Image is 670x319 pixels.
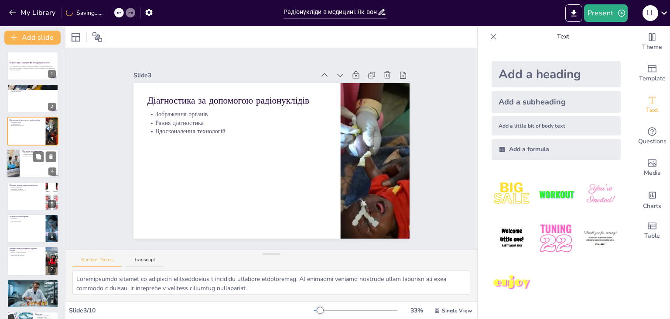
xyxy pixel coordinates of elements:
[69,306,314,315] div: Slide 3 / 10
[48,200,56,208] div: 5
[500,26,626,47] p: Text
[584,4,628,22] button: Present
[7,149,59,178] div: 4
[635,184,670,215] div: Add charts and graphs
[7,84,58,113] div: 2
[635,26,670,58] div: Change the overall theme
[69,30,83,44] div: Layout
[492,263,532,303] img: 7.jpeg
[7,182,58,211] div: 5
[580,174,621,215] img: 3.jpeg
[10,255,43,257] p: Неврологічні застосування
[22,156,56,157] p: Локальне та системне лікування
[167,70,334,151] p: Рання діагностика
[644,231,660,241] span: Table
[284,6,377,18] input: Insert title
[10,123,43,125] p: Рання діагностика
[536,218,576,259] img: 5.jpeg
[10,90,56,92] p: Природні та штучні
[35,313,56,316] p: Висновки
[10,215,43,218] p: Ризики та побічні ефекти
[10,219,43,221] p: Алергічні реакції
[7,6,59,20] button: My Library
[10,62,50,64] strong: Радіонукліди в медицині: Як вони рятують життя?
[22,150,56,153] p: Лікування радіонуклідами
[643,201,661,211] span: Charts
[4,31,61,45] button: Add slide
[643,4,658,22] button: L L
[492,116,621,135] div: Add a little bit of body text
[10,66,56,69] p: У цій презентації ми розглянемо, як радіонукліди використовуються в медицині для діагностики та л...
[10,85,56,88] p: Що таке радіонукліди?
[442,307,472,314] span: Single View
[10,69,56,71] p: Generated with [URL]
[48,70,56,78] div: 1
[565,4,582,22] button: Export to PowerPoint
[635,58,670,89] div: Add ready made slides
[10,280,56,283] p: Майбутнє радіонуклідів у медицині
[7,117,58,146] div: 3
[7,246,58,275] div: 7
[639,74,666,83] span: Template
[35,316,56,318] p: Професійний підхід
[492,218,532,259] img: 4.jpeg
[635,215,670,246] div: Add a table
[72,270,470,295] textarea: Loremipsumdo sitamet co adipiscin elitseddoeius t incididu utlabore etdoloremag. Al enimadmi veni...
[7,52,58,80] div: 1
[48,168,56,176] div: 4
[642,42,662,52] span: Theme
[10,125,43,127] p: Вдосконалення технологій
[33,152,44,162] button: Duplicate Slide
[92,32,103,42] span: Position
[10,217,43,219] p: Опромінення
[10,252,43,253] p: Універсальність застосування
[10,121,43,123] p: Зображення органів
[170,62,338,143] p: Зображення органів
[10,284,56,286] p: Нові методи лікування
[492,61,621,87] div: Add a heading
[638,137,667,146] span: Questions
[7,279,58,308] div: 8
[635,121,670,152] div: Get real-time input from your audience
[492,139,621,160] div: Add a formula
[48,265,56,273] div: 7
[48,298,56,305] div: 8
[644,168,661,178] span: Media
[10,285,56,287] p: Підвищення безпеки
[48,232,56,240] div: 6
[10,253,43,255] p: Діагностика в кардіології
[635,89,670,121] div: Add text boxes
[66,9,103,17] div: Saving......
[10,247,43,252] p: Використання радіонуклідів у різних галузях
[10,187,43,188] p: Точність діагностики
[35,315,56,316] p: Важливість радіонуклідів
[46,152,56,162] button: Delete Slide
[48,103,56,111] div: 2
[22,154,56,156] p: Мінімізація шкоди
[10,190,43,191] p: Спостереження за прогресом
[646,105,658,115] span: Text
[10,282,56,284] p: Дослідження та інновації
[635,152,670,184] div: Add images, graphics, shapes or video
[492,174,532,215] img: 1.jpeg
[10,89,56,90] p: Використання в медицині
[10,119,43,121] p: Діагностика за допомогою радіонуклідів
[536,174,576,215] img: 2.jpeg
[580,218,621,259] img: 6.jpeg
[22,152,56,154] p: Ефективність лікування
[7,214,58,243] div: 6
[125,257,164,267] button: Transcript
[72,257,122,267] button: Speaker Notes
[174,49,344,133] p: Діагностика за допомогою радіонуклідів
[48,135,56,143] div: 3
[10,87,56,89] p: Радіонукліди - нестабільні атоми
[406,306,427,315] div: 33 %
[10,184,43,186] p: Переваги використання радіонуклідів
[10,221,43,222] p: Інші побічні ефекти
[492,91,621,113] div: Add a subheading
[163,78,331,159] p: Вдосконалення технологій
[173,21,343,103] div: Slide 3
[10,188,43,190] p: Ефективність лікування
[643,5,658,21] div: L L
